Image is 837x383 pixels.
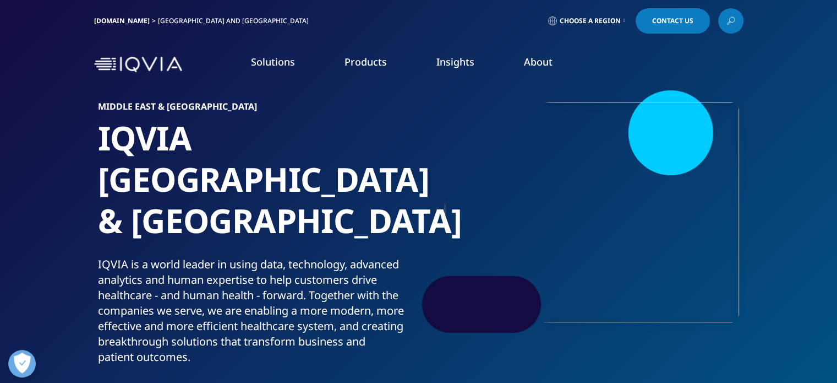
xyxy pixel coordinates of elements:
[560,17,621,25] span: Choose a Region
[636,8,710,34] a: Contact Us
[251,55,295,68] a: Solutions
[94,16,150,25] a: [DOMAIN_NAME]
[344,55,387,68] a: Products
[652,18,693,24] span: Contact Us
[187,39,743,90] nav: Primary
[98,102,414,117] h6: Middle East & [GEOGRAPHIC_DATA]
[94,57,182,73] img: IQVIA Healthcare Information Technology and Pharma Clinical Research Company
[524,55,552,68] a: About
[436,55,474,68] a: Insights
[445,102,739,322] img: 6_rbuportraitoption.jpg
[158,17,313,25] div: [GEOGRAPHIC_DATA] and [GEOGRAPHIC_DATA]
[98,257,414,371] p: IQVIA is a world leader in using data, technology, advanced analytics and human expertise to help...
[98,117,414,257] h1: IQVIA [GEOGRAPHIC_DATA] & [GEOGRAPHIC_DATA]
[8,350,36,377] button: Ouvrir le centre de préférences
